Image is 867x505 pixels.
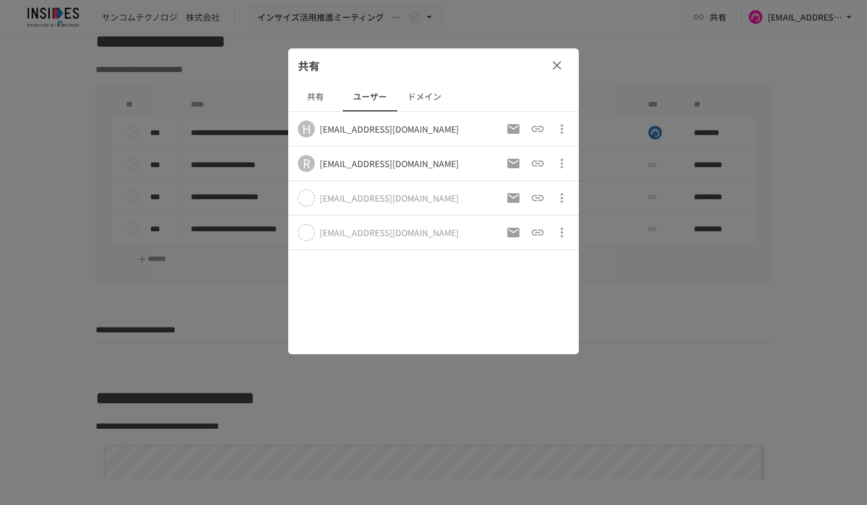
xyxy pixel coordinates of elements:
button: ユーザー [343,82,397,111]
button: 招待URLをコピー（以前のものは破棄） [526,117,550,141]
button: 招待メールの再送 [501,220,526,245]
button: 招待URLをコピー（以前のものは破棄） [526,220,550,245]
button: 招待URLをコピー（以前のものは破棄） [526,151,550,176]
div: H [298,120,315,137]
div: [EMAIL_ADDRESS][DOMAIN_NAME] [320,157,459,170]
button: ドメイン [397,82,452,111]
button: 共有 [288,82,343,111]
button: 招待メールの再送 [501,117,526,141]
div: このユーザーはまだログインしていません。 [320,226,459,239]
div: 共有 [288,48,579,82]
button: 招待URLをコピー（以前のものは破棄） [526,186,550,210]
button: 招待メールの再送 [501,186,526,210]
div: [EMAIL_ADDRESS][DOMAIN_NAME] [320,123,459,135]
div: R [298,155,315,172]
button: 招待メールの再送 [501,151,526,176]
div: このユーザーはまだログインしていません。 [320,192,459,204]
